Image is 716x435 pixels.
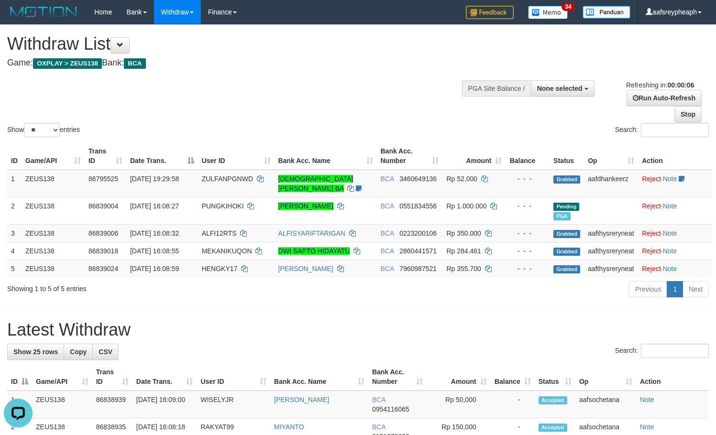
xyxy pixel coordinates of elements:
span: Show 25 rows [13,348,58,356]
th: Balance: activate to sort column ascending [491,363,535,391]
th: User ID: activate to sort column ascending [197,363,270,391]
span: BCA [124,58,145,69]
span: Rp 52.000 [446,175,477,183]
td: aafthysreryneat [584,224,638,242]
td: 1 [7,170,22,197]
th: Game/API: activate to sort column ascending [32,363,92,391]
span: 86839018 [88,247,118,255]
th: Bank Acc. Name: activate to sort column ascending [275,142,377,170]
th: Balance [506,142,550,170]
span: BCA [381,202,394,210]
a: [DEMOGRAPHIC_DATA][PERSON_NAME] BA [278,175,353,192]
span: BCA [381,247,394,255]
th: Trans ID: activate to sort column ascending [85,142,126,170]
div: - - - [509,228,546,238]
a: CSV [92,344,119,360]
span: ZULFANPGNWD [202,175,253,183]
td: · [638,170,712,197]
td: aafsochetana [575,391,636,418]
input: Search: [641,344,709,358]
td: · [638,197,712,224]
th: Game/API: activate to sort column ascending [22,142,85,170]
td: 5 [7,260,22,277]
span: Rp 284.461 [446,247,481,255]
a: Reject [642,202,661,210]
div: - - - [509,264,546,273]
a: Stop [674,106,702,122]
th: Bank Acc. Number: activate to sort column ascending [368,363,427,391]
td: - [491,391,535,418]
td: · [638,260,712,277]
th: Amount: activate to sort column ascending [427,363,491,391]
td: 2 [7,197,22,224]
th: ID [7,142,22,170]
th: Bank Acc. Number: activate to sort column ascending [377,142,443,170]
a: 1 [667,281,683,297]
h1: Withdraw List [7,34,468,54]
span: BCA [381,265,394,272]
a: Show 25 rows [7,344,64,360]
span: 34 [562,2,574,11]
span: [DATE] 16:08:55 [130,247,179,255]
a: Note [663,202,677,210]
td: [DATE] 16:09:00 [132,391,197,418]
a: Next [683,281,709,297]
a: DWI SAPTO HIDAYATU [278,247,350,255]
a: Reject [642,175,661,183]
a: [PERSON_NAME] [278,202,333,210]
td: 1 [7,391,32,418]
input: Search: [641,123,709,137]
span: 86839006 [88,229,118,237]
span: 86839004 [88,202,118,210]
td: aafthysreryneat [584,242,638,260]
span: BCA [372,396,386,403]
label: Search: [615,344,709,358]
span: Rp 350.000 [446,229,481,237]
td: Rp 50,000 [427,391,491,418]
th: Bank Acc. Name: activate to sort column ascending [270,363,368,391]
td: ZEUS138 [32,391,92,418]
td: WISELYJR [197,391,270,418]
th: ID: activate to sort column descending [7,363,32,391]
th: Action [636,363,709,391]
span: 86795525 [88,175,118,183]
span: Copy 7960987521 to clipboard [399,265,437,272]
td: · [638,242,712,260]
a: Copy [64,344,93,360]
span: Copy 0551834556 to clipboard [399,202,437,210]
th: Date Trans.: activate to sort column descending [126,142,198,170]
span: BCA [381,175,394,183]
label: Show entries [7,123,80,137]
button: Open LiveChat chat widget [4,4,33,33]
th: Op: activate to sort column ascending [575,363,636,391]
span: [DATE] 16:08:32 [130,229,179,237]
div: Showing 1 to 5 of 5 entries [7,280,291,294]
td: aafthysreryneat [584,260,638,277]
td: aafdhankeerz [584,170,638,197]
div: PGA Site Balance / [462,80,531,97]
span: [DATE] 16:08:27 [130,202,179,210]
img: Feedback.jpg [466,6,514,19]
a: ALFISYARIFTARIGAN [278,229,345,237]
td: ZEUS138 [22,260,85,277]
label: Search: [615,123,709,137]
div: - - - [509,201,546,211]
th: Action [638,142,712,170]
strong: 00:00:06 [667,81,694,89]
a: Note [640,396,654,403]
td: ZEUS138 [22,224,85,242]
td: ZEUS138 [22,170,85,197]
a: Note [640,423,654,431]
span: BCA [381,229,394,237]
span: Accepted [539,424,567,432]
a: Reject [642,265,661,272]
span: Grabbed [553,230,580,238]
a: [PERSON_NAME] [278,265,333,272]
a: Note [663,265,677,272]
img: Button%20Memo.svg [528,6,568,19]
span: 86839024 [88,265,118,272]
div: - - - [509,174,546,184]
a: Note [663,175,677,183]
a: Run Auto-Refresh [627,90,702,106]
span: Copy 0223200106 to clipboard [399,229,437,237]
